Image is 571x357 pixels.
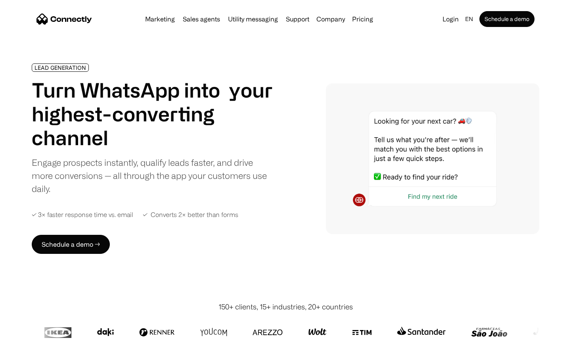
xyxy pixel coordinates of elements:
[218,301,353,312] div: 150+ clients, 15+ industries, 20+ countries
[479,11,535,27] a: Schedule a demo
[142,16,178,22] a: Marketing
[32,211,133,219] div: ✓ 3× faster response time vs. email
[34,65,86,71] div: LEAD GENERATION
[16,343,48,354] ul: Language list
[225,16,281,22] a: Utility messaging
[349,16,376,22] a: Pricing
[465,13,473,25] div: en
[283,16,312,22] a: Support
[316,13,345,25] div: Company
[8,342,48,354] aside: Language selected: English
[32,156,273,195] div: Engage prospects instantly, qualify leads faster, and drive more conversions — all through the ap...
[439,13,462,25] a: Login
[143,211,238,219] div: ✓ Converts 2× better than forms
[32,235,110,254] a: Schedule a demo →
[32,78,273,150] h1: Turn WhatsApp into your highest-converting channel
[180,16,223,22] a: Sales agents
